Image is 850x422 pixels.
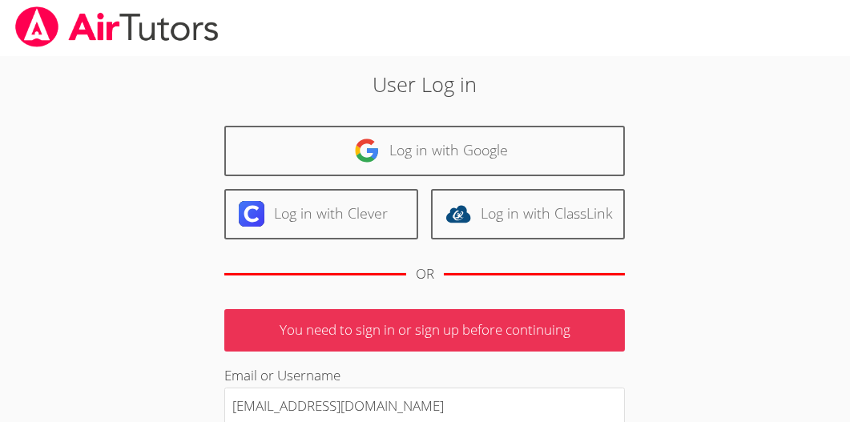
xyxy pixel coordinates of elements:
[224,126,625,176] a: Log in with Google
[224,309,625,352] p: You need to sign in or sign up before continuing
[445,201,471,227] img: classlink-logo-d6bb404cc1216ec64c9a2012d9dc4662098be43eaf13dc465df04b49fa7ab582.svg
[224,189,418,239] a: Log in with Clever
[224,366,340,384] label: Email or Username
[354,138,380,163] img: google-logo-50288ca7cdecda66e5e0955fdab243c47b7ad437acaf1139b6f446037453330a.svg
[119,69,731,99] h2: User Log in
[431,189,625,239] a: Log in with ClassLink
[416,263,434,286] div: OR
[14,6,220,47] img: airtutors_banner-c4298cdbf04f3fff15de1276eac7730deb9818008684d7c2e4769d2f7ddbe033.png
[239,201,264,227] img: clever-logo-6eab21bc6e7a338710f1a6ff85c0baf02591cd810cc4098c63d3a4b26e2feb20.svg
